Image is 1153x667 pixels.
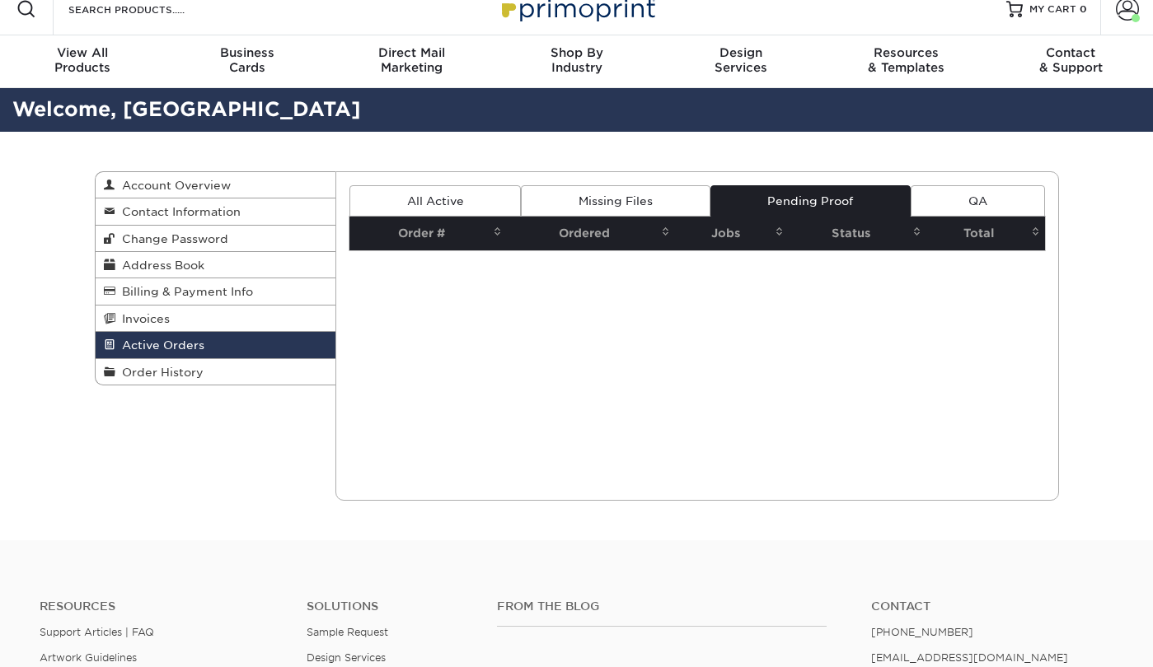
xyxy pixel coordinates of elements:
th: Ordered [507,217,675,250]
div: Services [659,45,823,75]
h4: Solutions [307,599,472,613]
a: All Active [349,185,521,217]
a: BusinessCards [165,35,330,88]
span: Change Password [115,232,228,245]
a: [PHONE_NUMBER] [871,626,973,638]
a: Change Password [96,226,336,252]
a: Address Book [96,252,336,278]
a: Contact [871,599,1113,613]
h4: From the Blog [497,599,827,613]
a: Contact Information [96,198,336,225]
a: Direct MailMarketing [330,35,494,88]
span: Business [165,45,330,60]
span: Shop By [494,45,659,60]
th: Jobs [675,217,789,250]
a: DesignServices [659,35,823,88]
span: Invoices [115,312,170,325]
a: QA [911,185,1044,217]
div: Industry [494,45,659,75]
span: Account Overview [115,179,231,192]
div: Cards [165,45,330,75]
div: & Support [988,45,1153,75]
span: Address Book [115,259,204,272]
span: Active Orders [115,338,204,352]
th: Order # [349,217,507,250]
a: Active Orders [96,332,336,358]
h4: Resources [40,599,282,613]
span: MY CART [1029,2,1076,16]
span: 0 [1080,3,1087,15]
a: Pending Proof [710,185,911,217]
a: Missing Files [521,185,710,217]
span: Contact [988,45,1153,60]
a: Resources& Templates [823,35,988,88]
div: Marketing [330,45,494,75]
span: Design [659,45,823,60]
a: Invoices [96,306,336,332]
a: Contact& Support [988,35,1153,88]
span: Order History [115,366,204,379]
a: Design Services [307,651,386,664]
a: Sample Request [307,626,388,638]
span: Billing & Payment Info [115,285,253,298]
a: Billing & Payment Info [96,278,336,305]
a: Account Overview [96,172,336,198]
th: Total [926,217,1044,250]
span: Contact Information [115,205,241,218]
div: & Templates [823,45,988,75]
a: Order History [96,359,336,385]
span: Resources [823,45,988,60]
a: Shop ByIndustry [494,35,659,88]
th: Status [789,217,926,250]
span: Direct Mail [330,45,494,60]
a: [EMAIL_ADDRESS][DOMAIN_NAME] [871,651,1068,664]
